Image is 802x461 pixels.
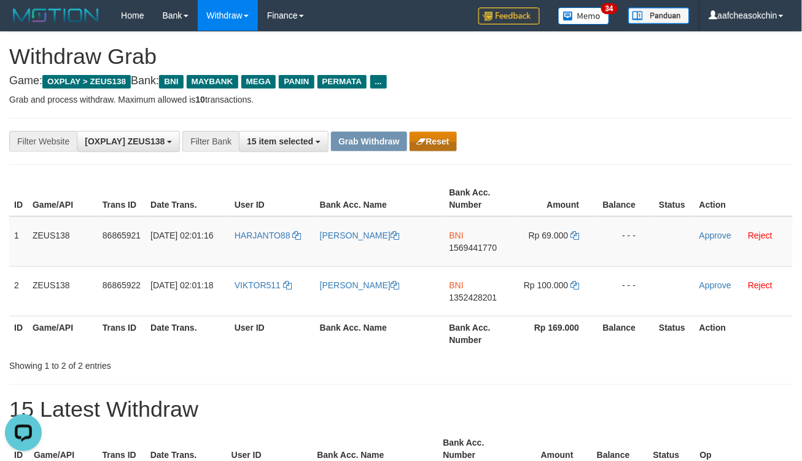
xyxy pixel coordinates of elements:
span: HARJANTO88 [235,230,290,240]
th: Date Trans. [146,181,230,216]
a: Approve [699,230,731,240]
th: Rp 169.000 [515,316,598,351]
th: ID [9,316,28,351]
th: User ID [230,181,315,216]
a: Copy 100000 to clipboard [570,280,579,290]
button: Grab Withdraw [331,132,407,151]
span: 86865921 [103,230,141,240]
th: Bank Acc. Name [315,181,445,216]
h1: Withdraw Grab [9,44,793,69]
span: Rp 69.000 [529,230,569,240]
th: Trans ID [98,181,146,216]
button: 15 item selected [239,131,329,152]
th: Game/API [28,181,98,216]
span: BNI [159,75,183,89]
th: Action [695,181,793,216]
h1: 15 Latest Withdraw [9,397,793,422]
a: [PERSON_NAME] [320,230,399,240]
a: HARJANTO88 [235,230,302,240]
span: [DATE] 02:01:18 [150,280,213,290]
a: Reject [748,280,773,290]
h4: Game: Bank: [9,75,793,87]
th: ID [9,181,28,216]
span: MEGA [241,75,276,89]
a: VIKTOR511 [235,280,292,290]
span: OXPLAY > ZEUS138 [42,75,131,89]
img: Feedback.jpg [478,7,540,25]
th: Amount [515,181,598,216]
th: Balance [598,316,654,351]
span: 15 item selected [247,136,313,146]
td: ZEUS138 [28,216,98,267]
td: ZEUS138 [28,266,98,316]
th: Status [654,316,695,351]
div: Filter Website [9,131,77,152]
th: Game/API [28,316,98,351]
span: VIKTOR511 [235,280,281,290]
span: BNI [450,280,464,290]
th: Status [654,181,695,216]
button: Reset [410,132,457,151]
div: Showing 1 to 2 of 2 entries [9,355,325,372]
span: Copy 1352428201 to clipboard [450,293,497,302]
span: [OXPLAY] ZEUS138 [85,136,165,146]
th: Balance [598,181,654,216]
strong: 10 [195,95,205,104]
th: Bank Acc. Number [445,316,515,351]
th: Bank Acc. Name [315,316,445,351]
span: Rp 100.000 [524,280,568,290]
th: Bank Acc. Number [445,181,515,216]
a: Approve [699,280,731,290]
img: Button%20Memo.svg [558,7,610,25]
span: MAYBANK [187,75,238,89]
span: PANIN [279,75,314,89]
span: ... [370,75,387,89]
a: Copy 69000 to clipboard [570,230,579,240]
span: 86865922 [103,280,141,290]
span: 34 [601,3,618,14]
img: MOTION_logo.png [9,6,103,25]
div: Filter Bank [182,131,239,152]
span: [DATE] 02:01:16 [150,230,213,240]
button: Open LiveChat chat widget [5,5,42,42]
th: Action [695,316,793,351]
th: User ID [230,316,315,351]
a: [PERSON_NAME] [320,280,399,290]
span: Copy 1569441770 to clipboard [450,243,497,253]
td: - - - [598,216,654,267]
a: Reject [748,230,773,240]
th: Trans ID [98,316,146,351]
td: - - - [598,266,654,316]
button: [OXPLAY] ZEUS138 [77,131,180,152]
p: Grab and process withdraw. Maximum allowed is transactions. [9,93,793,106]
th: Date Trans. [146,316,230,351]
td: 1 [9,216,28,267]
span: BNI [450,230,464,240]
span: PERMATA [317,75,367,89]
img: panduan.png [628,7,690,24]
td: 2 [9,266,28,316]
